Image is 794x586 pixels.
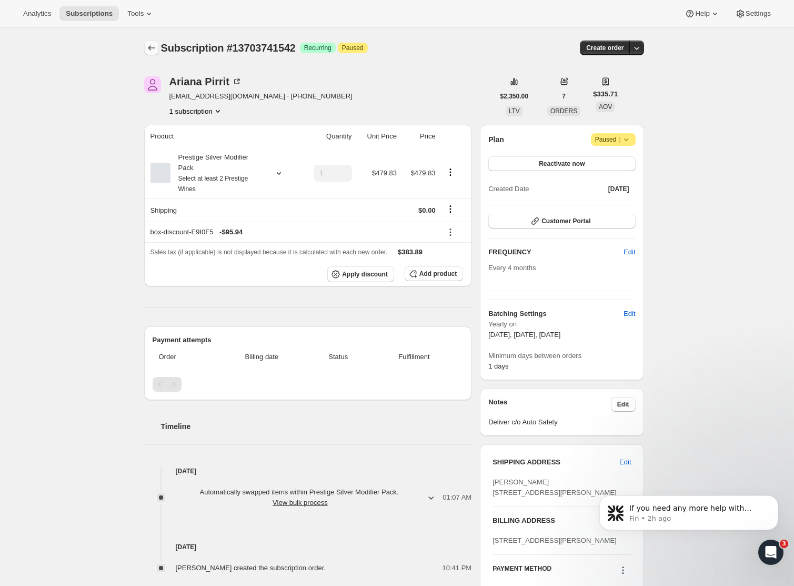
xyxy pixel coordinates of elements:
span: Minimum days between orders [488,351,635,361]
span: 1 days [488,362,508,370]
span: Edit [619,457,631,468]
button: Tools [121,6,160,21]
h3: PAYMENT METHOD [493,564,551,579]
span: 01:07 AM [443,492,471,503]
th: Shipping [144,198,299,222]
button: Edit [617,244,641,261]
button: Edit [611,397,636,412]
button: View bulk process [273,499,328,506]
div: Ariana Pirrit [169,76,243,87]
span: Fulfillment [371,352,457,362]
span: Automatically swapped items within Prestige Silver Modifier Pack . [176,487,425,508]
span: Yearly on [488,319,635,330]
h4: [DATE] [144,466,472,476]
span: [PERSON_NAME] [STREET_ADDRESS][PERSON_NAME] [493,478,617,496]
span: [EMAIL_ADDRESS][DOMAIN_NAME] · [PHONE_NUMBER] [169,91,353,102]
h2: Payment attempts [153,335,464,345]
span: Settings [746,9,771,18]
span: | [619,135,620,144]
span: [PERSON_NAME] created the subscription order. [176,564,326,572]
span: $479.83 [372,169,397,177]
span: $383.89 [398,248,423,256]
div: Prestige Silver Modifier Pack [170,152,265,194]
span: Subscriptions [66,9,113,18]
th: Product [144,125,299,148]
span: Every 4 months [488,264,536,272]
button: Product actions [169,106,223,116]
span: Edit [624,247,635,257]
button: Reactivate now [488,156,635,171]
span: ORDERS [550,107,577,115]
span: LTV [509,107,520,115]
span: Analytics [23,9,51,18]
small: Select at least 2 Prestige Wines [178,175,248,193]
button: [DATE] [602,182,636,196]
button: Apply discount [327,266,394,282]
span: Help [695,9,709,18]
button: Subscriptions [144,41,159,55]
th: Unit Price [355,125,400,148]
button: Shipping actions [442,203,459,215]
span: Add product [419,270,457,278]
span: Sales tax (if applicable) is not displayed because it is calculated with each new order. [150,249,388,256]
th: Order [153,345,216,369]
span: $0.00 [418,206,436,214]
iframe: Intercom notifications message [584,473,794,558]
th: Quantity [299,125,355,148]
th: Price [400,125,439,148]
nav: Pagination [153,377,464,392]
span: [DATE] [608,185,629,193]
button: Edit [613,454,637,471]
button: Create order [580,41,630,55]
button: Help [678,6,726,21]
button: Edit [617,305,641,322]
button: 7 [556,89,572,104]
h3: BILLING ADDRESS [493,515,631,526]
span: Paused [595,134,631,145]
h2: FREQUENCY [488,247,624,257]
span: $335.71 [593,89,618,100]
button: Add product [405,266,463,281]
span: Reactivate now [539,160,585,168]
h2: Timeline [161,421,472,432]
button: Settings [729,6,777,21]
h3: SHIPPING ADDRESS [493,457,619,468]
span: Subscription #13703741542 [161,42,296,54]
span: [STREET_ADDRESS][PERSON_NAME] [493,537,617,544]
span: Ariana Pirrit [144,76,161,93]
button: Product actions [442,166,459,178]
span: 7 [562,92,566,101]
span: - $95.94 [219,227,243,237]
span: 3 [780,540,788,548]
h3: Notes [488,397,611,412]
iframe: Intercom live chat [758,540,783,565]
span: Recurring [304,44,331,52]
span: [DATE], [DATE], [DATE] [488,331,560,339]
span: Created Date [488,184,529,194]
span: Create order [586,44,624,52]
span: Apply discount [342,270,388,279]
span: Customer Portal [541,217,590,225]
button: Automatically swapped items within Prestige Silver Modifier Pack. View bulk process [169,484,443,511]
button: Customer Portal [488,214,635,229]
button: $2,350.00 [494,89,535,104]
span: 10:41 PM [443,563,472,573]
button: Subscriptions [59,6,119,21]
button: Analytics [17,6,57,21]
span: Paused [342,44,364,52]
span: Billing date [218,352,305,362]
h4: [DATE] [144,542,472,552]
span: Edit [617,400,629,409]
span: $2,350.00 [500,92,528,101]
span: AOV [599,103,612,111]
h2: Plan [488,134,504,145]
h6: Batching Settings [488,309,624,319]
span: Status [311,352,365,362]
div: box-discount-E9I0F5 [150,227,436,237]
span: Deliver c/o Auto Safety [488,417,635,428]
span: $479.83 [411,169,436,177]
